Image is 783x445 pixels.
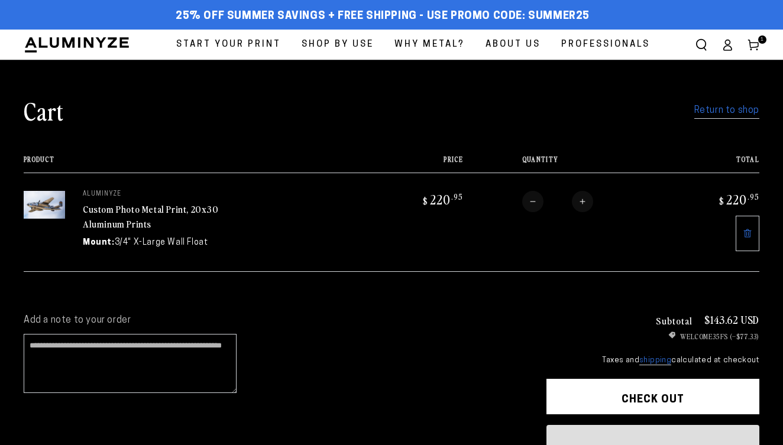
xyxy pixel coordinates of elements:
input: Quantity for Custom Photo Metal Print, 20x30 Aluminum Prints [543,191,572,212]
ul: Discount [546,331,759,342]
a: Return to shop [694,102,759,119]
sup: .95 [451,191,463,202]
span: Start Your Print [176,37,281,53]
a: Remove 20"x30" Rectangle White Matte Aluminyzed Photo [736,216,759,251]
a: About Us [477,30,549,60]
span: Shop By Use [302,37,374,53]
button: Check out [546,379,759,414]
small: Taxes and calculated at checkout [546,355,759,366]
sup: .95 [748,191,759,202]
th: Product [24,155,370,173]
h3: Subtotal [656,316,693,325]
bdi: 220 [717,191,759,207]
th: Total [666,155,759,173]
span: 1 [761,35,764,44]
dt: Mount: [83,236,115,249]
a: Custom Photo Metal Print, 20x30 Aluminum Prints [83,202,219,230]
li: WELCOME35FS (–$77.33) [546,331,759,342]
img: 20"x30" Rectangle White Matte Aluminyzed Photo [24,191,65,219]
span: Professionals [561,37,650,53]
img: Aluminyze [24,36,130,54]
a: Start Your Print [167,30,290,60]
summary: Search our site [688,32,714,58]
h1: Cart [24,95,64,126]
a: Why Metal? [386,30,474,60]
span: Why Metal? [394,37,465,53]
p: $143.62 USD [704,314,759,325]
a: shipping [639,356,671,365]
span: 25% off Summer Savings + Free Shipping - Use Promo Code: SUMMER25 [176,10,590,23]
label: Add a note to your order [24,314,523,327]
span: About Us [486,37,541,53]
span: $ [719,195,724,207]
a: Shop By Use [293,30,383,60]
a: Professionals [552,30,659,60]
bdi: 220 [421,191,463,207]
dd: 3/4" X-Large Wall Float [115,236,208,249]
span: $ [423,195,428,207]
p: aluminyze [83,191,260,198]
th: Quantity [463,155,666,173]
th: Price [370,155,463,173]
